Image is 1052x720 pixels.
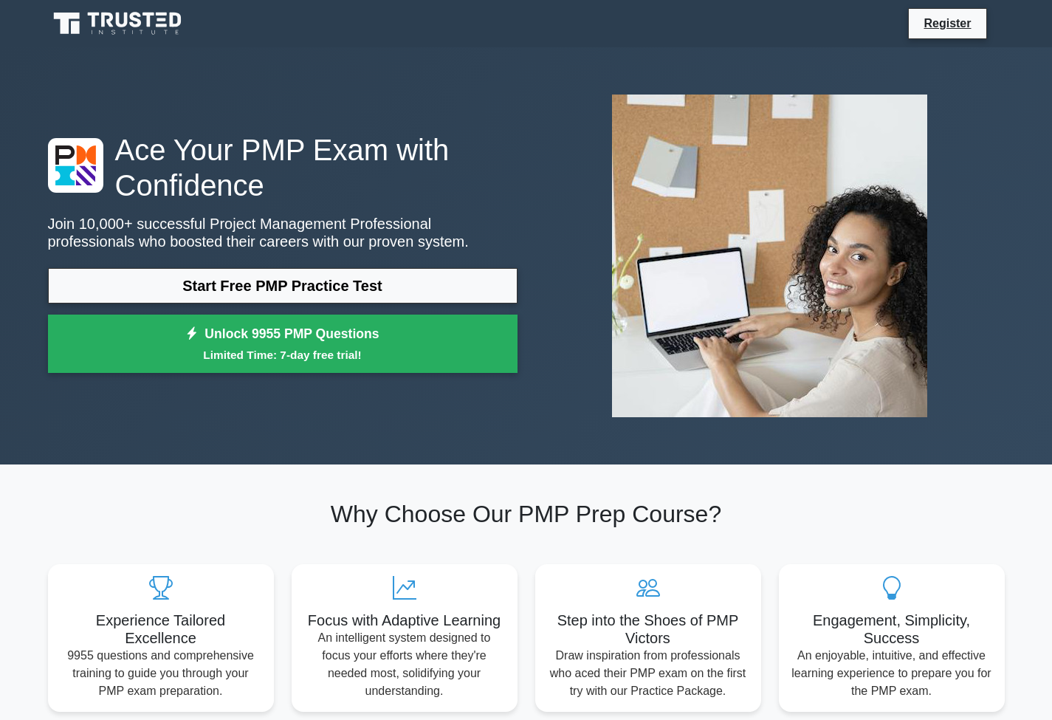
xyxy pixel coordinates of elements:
[915,14,980,32] a: Register
[48,215,518,250] p: Join 10,000+ successful Project Management Professional professionals who boosted their careers w...
[48,132,518,203] h1: Ace Your PMP Exam with Confidence
[66,346,499,363] small: Limited Time: 7-day free trial!
[48,268,518,304] a: Start Free PMP Practice Test
[60,611,262,647] h5: Experience Tailored Excellence
[48,500,1005,528] h2: Why Choose Our PMP Prep Course?
[48,315,518,374] a: Unlock 9955 PMP QuestionsLimited Time: 7-day free trial!
[303,629,506,700] p: An intelligent system designed to focus your efforts where they're needed most, solidifying your ...
[547,611,749,647] h5: Step into the Shoes of PMP Victors
[791,611,993,647] h5: Engagement, Simplicity, Success
[60,647,262,700] p: 9955 questions and comprehensive training to guide you through your PMP exam preparation.
[547,647,749,700] p: Draw inspiration from professionals who aced their PMP exam on the first try with our Practice Pa...
[791,647,993,700] p: An enjoyable, intuitive, and effective learning experience to prepare you for the PMP exam.
[303,611,506,629] h5: Focus with Adaptive Learning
